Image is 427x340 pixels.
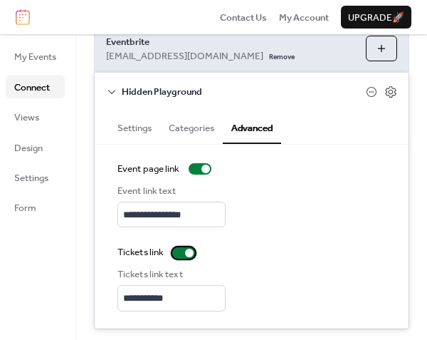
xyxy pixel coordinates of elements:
[279,10,329,24] a: My Account
[109,110,160,143] button: Settings
[6,136,65,159] a: Design
[122,85,366,99] span: Hidden Playground
[279,11,329,25] span: My Account
[6,166,65,189] a: Settings
[117,245,164,259] div: Tickets link
[160,110,223,143] button: Categories
[117,162,180,176] div: Event page link
[220,10,267,24] a: Contact Us
[6,76,65,98] a: Connect
[341,6,411,29] button: Upgrade🚀
[14,110,39,125] span: Views
[14,141,43,155] span: Design
[117,184,223,198] div: Event link text
[14,50,56,64] span: My Events
[16,9,30,25] img: logo
[6,45,65,68] a: My Events
[106,49,263,63] span: [EMAIL_ADDRESS][DOMAIN_NAME]
[269,53,295,63] span: Remove
[6,196,65,219] a: Form
[223,110,281,144] button: Advanced
[14,171,48,185] span: Settings
[220,11,267,25] span: Contact Us
[14,201,36,215] span: Form
[106,35,354,49] span: Eventbrite
[117,267,223,282] div: Tickets link text
[348,11,404,25] span: Upgrade 🚀
[14,81,50,95] span: Connect
[6,105,65,128] a: Views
